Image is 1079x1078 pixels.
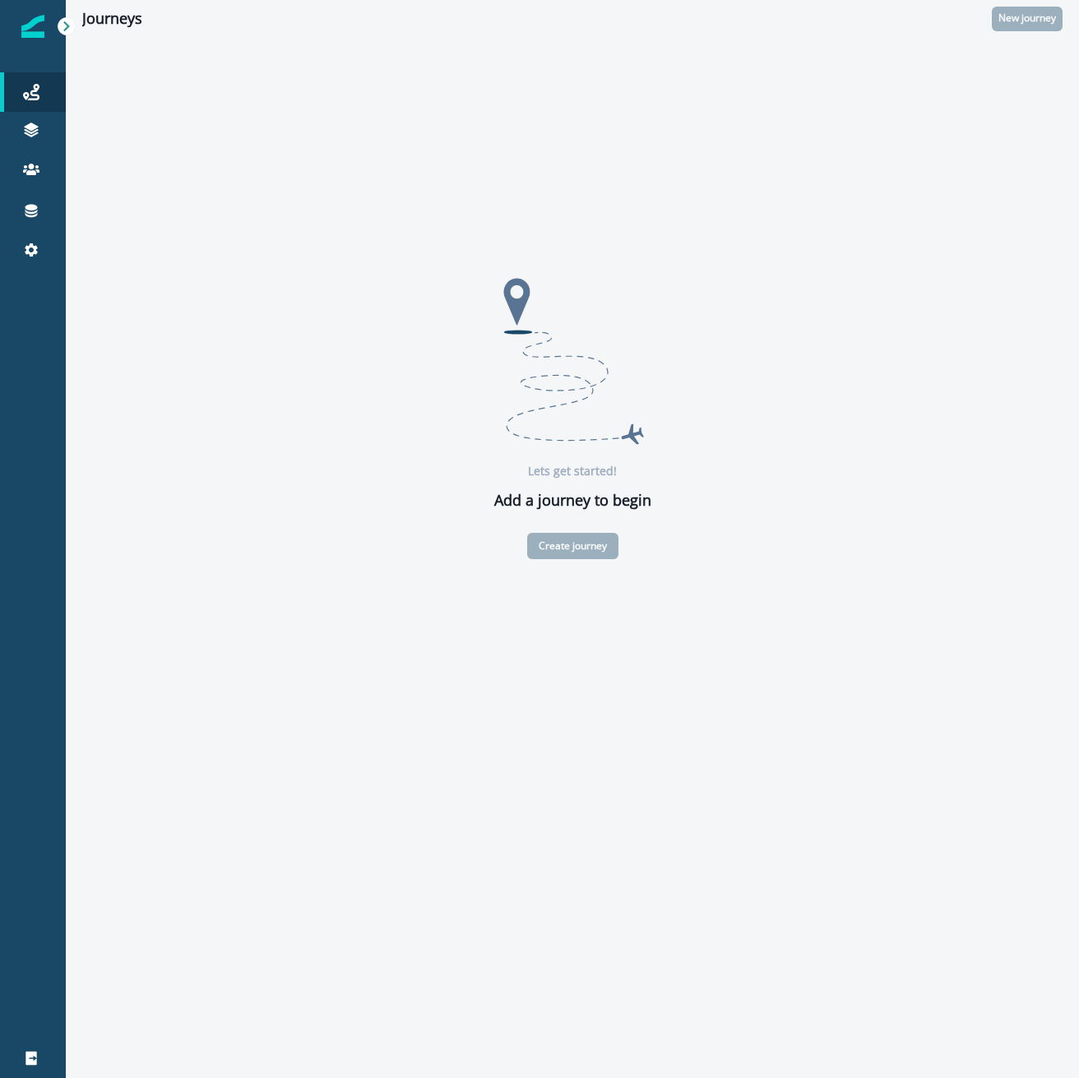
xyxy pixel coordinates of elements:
[527,533,618,559] button: Create journey
[992,7,1063,31] button: New journey
[494,270,651,452] img: Journey
[528,462,617,479] p: Lets get started!
[998,12,1056,24] p: New journey
[82,10,142,28] h1: Journeys
[494,489,651,511] p: Add a journey to begin
[539,540,607,552] p: Create journey
[21,15,44,38] img: Inflection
